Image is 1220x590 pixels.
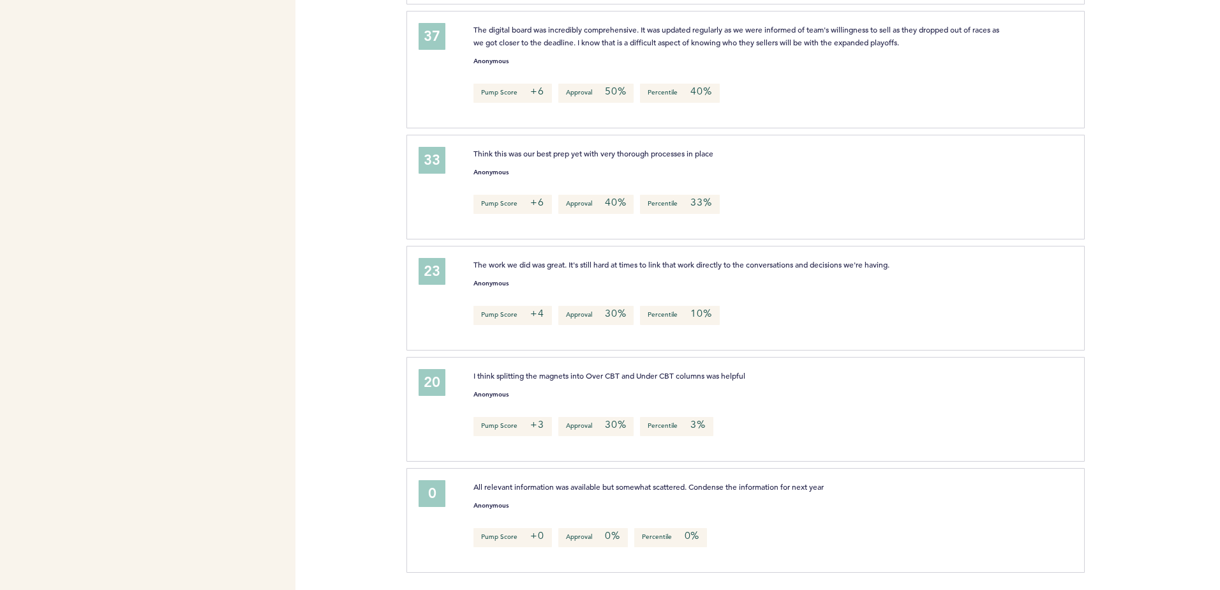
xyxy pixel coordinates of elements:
em: 30% [605,307,626,320]
p: Percentile [640,84,719,103]
span: All relevant information was available but somewhat scattered. Condense the information for next ... [473,481,824,492]
small: Anonymous [473,280,509,287]
p: Percentile [640,417,713,436]
small: Anonymous [473,503,509,509]
em: 10% [690,307,711,320]
div: 0 [419,480,445,507]
p: Pump Score [473,417,552,436]
em: 0% [685,529,700,542]
p: Approval [558,528,628,547]
p: Pump Score [473,84,552,103]
p: Approval [558,195,634,214]
div: 20 [419,369,445,396]
p: Approval [558,417,634,436]
span: The work we did was great. It's still hard at times to link that work directly to the conversatio... [473,259,889,269]
p: Pump Score [473,195,552,214]
em: +6 [530,196,544,209]
small: Anonymous [473,391,509,398]
p: Percentile [640,195,719,214]
em: 33% [690,196,711,209]
em: +0 [530,529,544,542]
em: +6 [530,85,544,98]
em: +4 [530,307,544,320]
div: 33 [419,147,445,174]
small: Anonymous [473,169,509,176]
p: Pump Score [473,528,552,547]
em: 0% [605,529,620,542]
p: Pump Score [473,306,552,325]
div: 23 [419,258,445,285]
p: Percentile [640,306,719,325]
div: 37 [419,23,445,50]
span: I think splitting the magnets into Over CBT and Under CBT columns was helpful [473,370,745,381]
em: 50% [605,85,626,98]
em: +3 [530,418,544,431]
p: Percentile [634,528,708,547]
em: 40% [690,85,711,98]
em: 3% [690,418,706,431]
span: The digital board was incredibly comprehensive. It was updated regularly as we were informed of t... [473,24,1001,47]
p: Approval [558,84,634,103]
small: Anonymous [473,58,509,64]
span: Think this was our best prep yet with very thorough processes in place [473,148,713,158]
p: Approval [558,306,634,325]
em: 40% [605,196,626,209]
em: 30% [605,418,626,431]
